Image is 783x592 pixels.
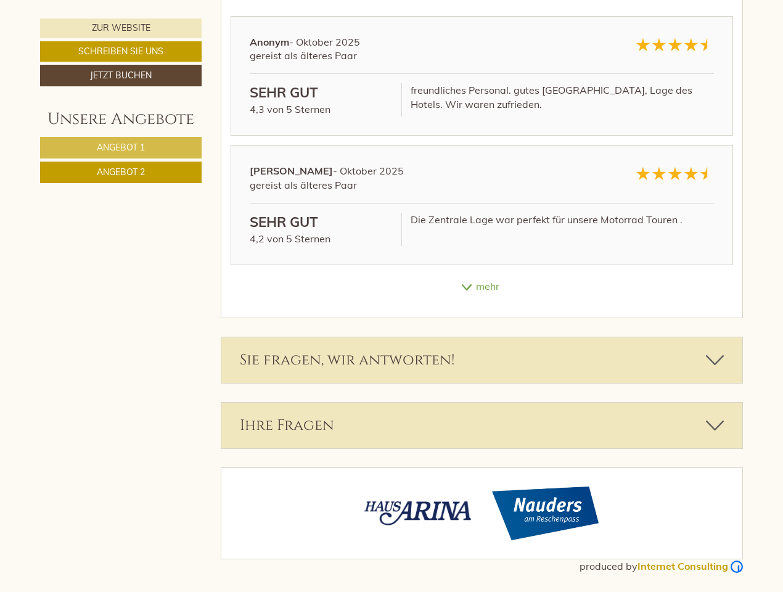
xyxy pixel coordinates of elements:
[250,36,289,48] strong: Anonym
[401,213,723,246] div: Die Zentrale Lage war perfekt für unsere Motorrad Touren .
[637,560,728,572] b: Internet Consulting
[250,49,553,63] div: gereist als älteres Paar
[40,559,743,573] div: produced by
[250,213,392,232] div: Sehr Gut
[250,178,553,192] div: gereist als älteres Paar
[221,403,743,448] div: Ihre Fragen
[637,560,743,572] a: Internet Consulting
[250,83,392,102] div: Sehr Gut
[40,41,202,62] a: Schreiben Sie uns
[240,35,562,64] div: - Oktober 2025
[250,165,333,177] strong: [PERSON_NAME]
[97,166,145,178] span: Angebot 2
[221,337,743,383] div: Sie fragen, wir antworten!
[97,142,145,153] span: Angebot 1
[240,213,401,246] div: 4,2 von 5 Sternen
[240,83,401,117] div: 4,3 von 5 Sternen
[221,274,743,298] div: mehr
[40,65,202,86] a: Jetzt buchen
[731,561,743,573] img: Logo Internet Consulting
[40,108,202,131] div: Unsere Angebote
[40,18,202,38] a: Zur Website
[401,83,723,117] div: freundliches Personal. gutes [GEOGRAPHIC_DATA], Lage des Hotels. Wir waren zufrieden.
[240,164,562,192] div: - Oktober 2025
